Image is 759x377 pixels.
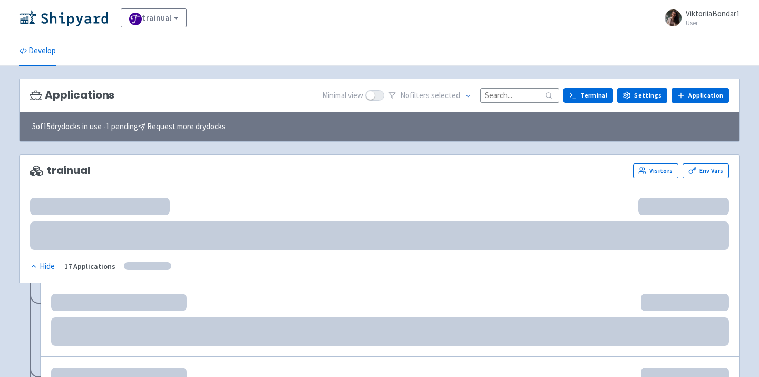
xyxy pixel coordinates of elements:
[30,89,114,101] h3: Applications
[480,88,559,102] input: Search...
[32,121,226,133] span: 5 of 15 drydocks in use - 1 pending
[19,9,108,26] img: Shipyard logo
[686,8,740,18] span: ViktoriiaBondar1
[30,165,91,177] span: trainual
[683,163,729,178] a: Env Vars
[30,260,55,273] div: Hide
[64,260,115,273] div: 17 Applications
[19,36,56,66] a: Develop
[431,90,460,100] span: selected
[147,121,226,131] u: Request more drydocks
[322,90,363,102] span: Minimal view
[686,20,740,26] small: User
[633,163,678,178] a: Visitors
[121,8,187,27] a: trainual
[617,88,667,103] a: Settings
[658,9,740,26] a: ViktoriiaBondar1 User
[563,88,613,103] a: Terminal
[30,260,56,273] button: Hide
[672,88,729,103] a: Application
[400,90,460,102] span: No filter s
